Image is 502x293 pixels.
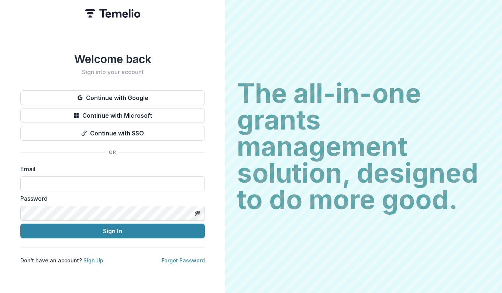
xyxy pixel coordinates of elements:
button: Continue with SSO [20,126,205,141]
h2: Sign into your account [20,69,205,76]
button: Toggle password visibility [192,207,203,219]
a: Sign Up [83,257,103,263]
h1: Welcome back [20,52,205,66]
button: Continue with Google [20,90,205,105]
label: Password [20,194,200,203]
img: Temelio [85,9,140,18]
button: Continue with Microsoft [20,108,205,123]
button: Sign In [20,224,205,238]
a: Forgot Password [162,257,205,263]
label: Email [20,165,200,173]
p: Don't have an account? [20,256,103,264]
